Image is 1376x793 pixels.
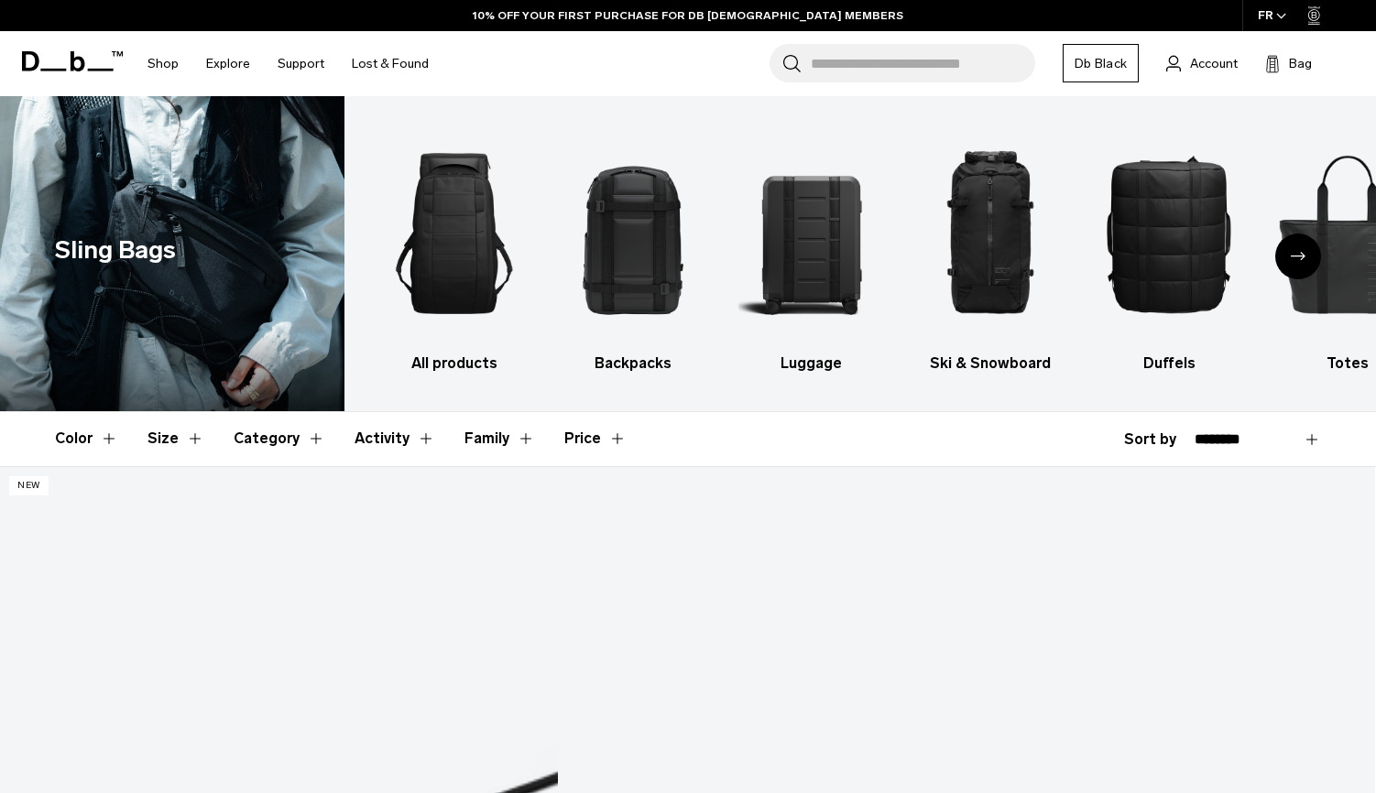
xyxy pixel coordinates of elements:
[278,31,324,96] a: Support
[1096,124,1242,343] img: Db
[560,124,706,343] img: Db
[1063,44,1139,82] a: Db Black
[738,124,885,375] li: 3 / 10
[1096,124,1242,375] a: Db Duffels
[381,353,528,375] h3: All products
[560,124,706,375] a: Db Backpacks
[55,232,176,269] h1: Sling Bags
[147,31,179,96] a: Shop
[917,124,1064,375] li: 4 / 10
[134,31,442,96] nav: Main Navigation
[381,124,528,375] li: 1 / 10
[234,412,325,465] button: Toggle Filter
[560,124,706,375] li: 2 / 10
[917,124,1064,343] img: Db
[9,476,49,495] p: New
[381,124,528,343] img: Db
[1096,353,1242,375] h3: Duffels
[1190,54,1238,73] span: Account
[738,124,885,375] a: Db Luggage
[464,412,535,465] button: Toggle Filter
[738,124,885,343] img: Db
[352,31,429,96] a: Lost & Found
[355,412,435,465] button: Toggle Filter
[1265,52,1312,74] button: Bag
[1096,124,1242,375] li: 5 / 10
[1166,52,1238,74] a: Account
[1289,54,1312,73] span: Bag
[1275,234,1321,279] div: Next slide
[473,7,903,24] a: 10% OFF YOUR FIRST PURCHASE FOR DB [DEMOGRAPHIC_DATA] MEMBERS
[560,353,706,375] h3: Backpacks
[917,353,1064,375] h3: Ski & Snowboard
[55,412,118,465] button: Toggle Filter
[206,31,250,96] a: Explore
[564,412,627,465] button: Toggle Price
[147,412,204,465] button: Toggle Filter
[917,124,1064,375] a: Db Ski & Snowboard
[738,353,885,375] h3: Luggage
[381,124,528,375] a: Db All products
